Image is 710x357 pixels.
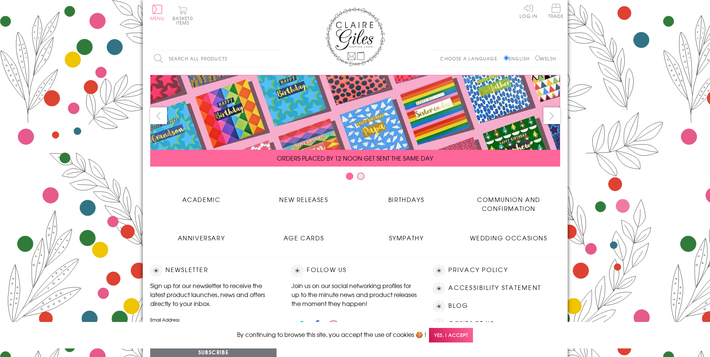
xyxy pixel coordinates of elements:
span: Yes, I accept [429,328,473,342]
button: Basket0 items [173,6,193,25]
label: Email Address [150,316,277,323]
span: New Releases [279,195,328,204]
a: Communion and Confirmation [458,189,560,213]
label: Welsh [535,55,556,62]
a: Academic [150,189,253,204]
a: Age Cards [253,228,355,242]
span: 0 items [176,15,193,26]
span: Menu [150,15,165,22]
h2: Follow Us [291,265,418,276]
button: Carousel Page 2 [357,173,365,180]
button: next [543,107,560,124]
span: Anniversary [178,233,225,242]
span: Sympathy [389,233,424,242]
span: Wedding Occasions [470,233,547,242]
a: Anniversary [150,228,253,242]
a: Birthdays [355,189,458,204]
img: Claire Giles Greetings Cards [325,7,385,66]
a: New Releases [253,189,355,204]
h2: Newsletter [150,265,277,276]
a: Contact Us [448,319,494,329]
a: Accessibility Statement [448,283,541,293]
button: Menu [150,5,165,20]
p: Choose a language: [440,55,502,62]
input: Search [273,50,281,67]
label: English [504,55,533,62]
span: ORDERS PLACED BY 12 NOON GET SENT THE SAME DAY [277,154,433,162]
span: Trade [548,4,564,18]
button: prev [150,107,167,124]
a: Sympathy [355,228,458,242]
a: Privacy Policy [448,265,508,275]
input: English [504,56,509,60]
a: Log In [520,4,537,18]
span: Age Cards [284,233,324,242]
p: Sign up for our newsletter to receive the latest product launches, news and offers directly to yo... [150,281,277,308]
a: Blog [448,301,468,311]
div: Carousel Pagination [150,172,560,184]
input: Search all products [150,50,281,67]
span: Communion and Confirmation [477,195,540,213]
span: Academic [182,195,221,204]
a: Trade [548,4,564,20]
input: Welsh [535,56,540,60]
button: Carousel Page 1 (Current Slide) [346,173,353,180]
a: Wedding Occasions [458,228,560,242]
span: Birthdays [388,195,424,204]
p: Join us on our social networking profiles for up to the minute news and product releases the mome... [291,281,418,308]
